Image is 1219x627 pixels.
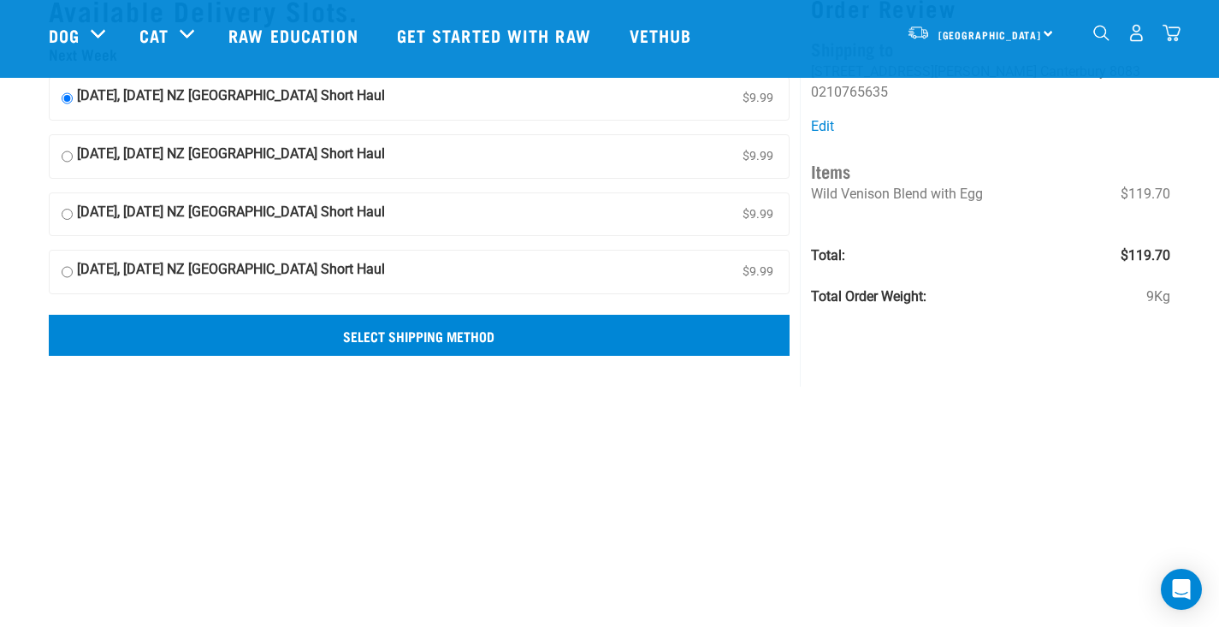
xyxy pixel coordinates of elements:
[811,157,1170,184] h4: Items
[938,32,1042,38] span: [GEOGRAPHIC_DATA]
[1040,63,1140,80] li: Canterbury 8083
[77,86,385,111] strong: [DATE], [DATE] NZ [GEOGRAPHIC_DATA] Short Haul
[49,315,790,356] input: Select Shipping Method
[62,144,73,169] input: [DATE], [DATE] NZ [GEOGRAPHIC_DATA] Short Haul $9.99
[1121,245,1170,266] span: $119.70
[1121,184,1170,204] span: $119.70
[77,259,385,285] strong: [DATE], [DATE] NZ [GEOGRAPHIC_DATA] Short Haul
[211,1,379,69] a: Raw Education
[811,247,845,263] strong: Total:
[811,186,983,202] span: Wild Venison Blend with Egg
[139,22,169,48] a: Cat
[1146,287,1170,307] span: 9Kg
[907,25,930,40] img: van-moving.png
[77,202,385,228] strong: [DATE], [DATE] NZ [GEOGRAPHIC_DATA] Short Haul
[1163,24,1181,42] img: home-icon@2x.png
[811,288,926,305] strong: Total Order Weight:
[739,144,777,169] span: $9.99
[739,86,777,111] span: $9.99
[380,1,612,69] a: Get started with Raw
[811,118,834,134] a: Edit
[811,63,1037,80] li: [STREET_ADDRESS][PERSON_NAME]
[739,202,777,228] span: $9.99
[62,259,73,285] input: [DATE], [DATE] NZ [GEOGRAPHIC_DATA] Short Haul $9.99
[62,202,73,228] input: [DATE], [DATE] NZ [GEOGRAPHIC_DATA] Short Haul $9.99
[62,86,73,111] input: [DATE], [DATE] NZ [GEOGRAPHIC_DATA] Short Haul $9.99
[1127,24,1145,42] img: user.png
[1093,25,1110,41] img: home-icon-1@2x.png
[811,84,888,100] li: 0210765635
[1161,569,1202,610] div: Open Intercom Messenger
[739,259,777,285] span: $9.99
[49,22,80,48] a: Dog
[77,144,385,169] strong: [DATE], [DATE] NZ [GEOGRAPHIC_DATA] Short Haul
[612,1,713,69] a: Vethub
